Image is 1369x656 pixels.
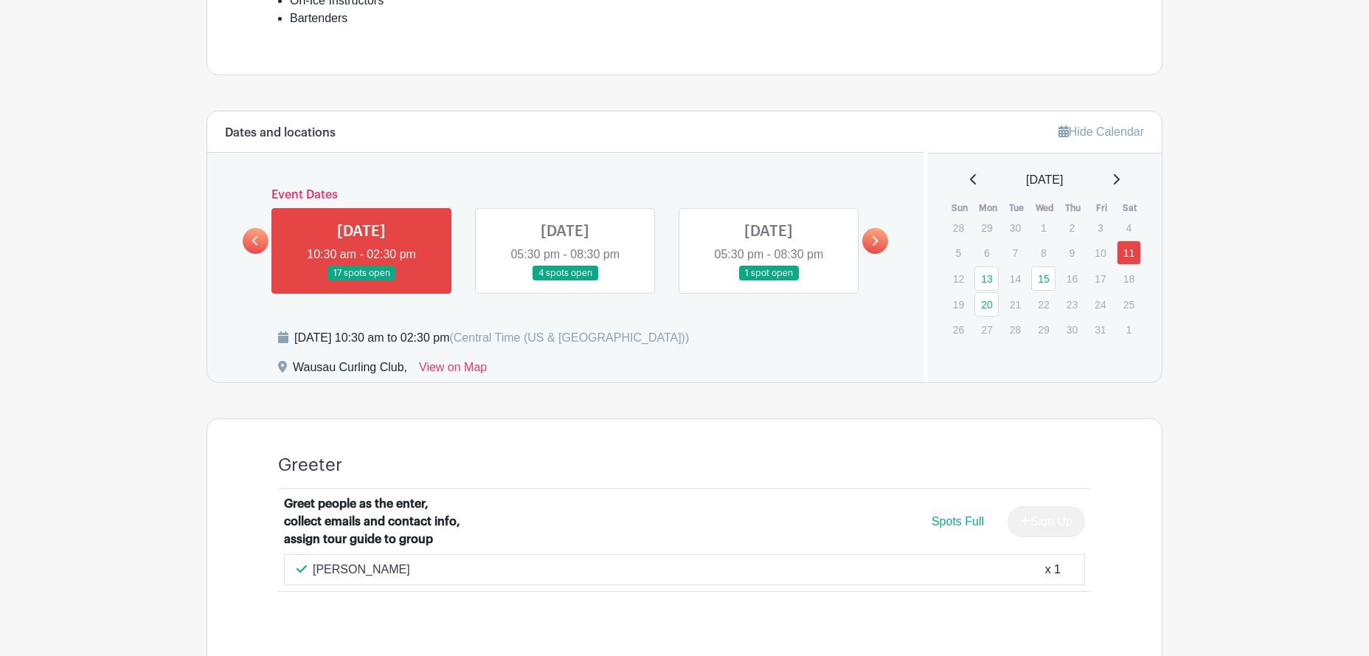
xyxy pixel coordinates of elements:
p: 18 [1117,267,1141,290]
p: 23 [1060,293,1084,316]
div: x 1 [1045,561,1061,579]
p: 10 [1088,241,1112,264]
h6: Event Dates [268,188,862,202]
th: Fri [1087,201,1116,215]
th: Tue [1002,201,1031,215]
p: 26 [946,318,971,341]
p: 17 [1088,267,1112,290]
p: 2 [1060,216,1084,239]
p: 5 [946,241,971,264]
span: (Central Time (US & [GEOGRAPHIC_DATA])) [449,331,689,344]
p: [PERSON_NAME] [313,561,410,579]
p: 1 [1031,216,1056,239]
th: Sun [946,201,974,215]
a: 11 [1117,241,1141,265]
p: 8 [1031,241,1056,264]
p: 19 [946,293,971,316]
p: 31 [1088,318,1112,341]
p: 27 [974,318,999,341]
p: 30 [1060,318,1084,341]
th: Thu [1059,201,1088,215]
p: 1 [1117,318,1141,341]
a: 20 [974,292,999,317]
p: 4 [1117,216,1141,239]
span: Spots Full [932,515,984,528]
p: 24 [1088,293,1112,316]
a: 15 [1031,266,1056,291]
li: Bartenders [290,10,1091,27]
a: 13 [974,266,999,291]
div: [DATE] 10:30 am to 02:30 pm [294,329,689,347]
h4: Greeter [278,455,342,476]
div: Wausau Curling Club, [293,359,407,382]
p: 28 [946,216,971,239]
p: 6 [974,241,999,264]
p: 14 [1003,267,1027,290]
p: 29 [974,216,999,239]
p: 3 [1088,216,1112,239]
a: Hide Calendar [1058,125,1144,138]
p: 7 [1003,241,1027,264]
span: [DATE] [1026,171,1063,189]
h6: Dates and locations [225,126,336,140]
p: 9 [1060,241,1084,264]
th: Wed [1030,201,1059,215]
th: Mon [974,201,1002,215]
p: 22 [1031,293,1056,316]
p: 28 [1003,318,1027,341]
p: 30 [1003,216,1027,239]
p: 21 [1003,293,1027,316]
p: 29 [1031,318,1056,341]
th: Sat [1116,201,1145,215]
div: Greet people as the enter, collect emails and contact info, assign tour guide to group [284,495,467,548]
p: 12 [946,267,971,290]
p: 16 [1060,267,1084,290]
a: View on Map [419,359,487,382]
p: 25 [1117,293,1141,316]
